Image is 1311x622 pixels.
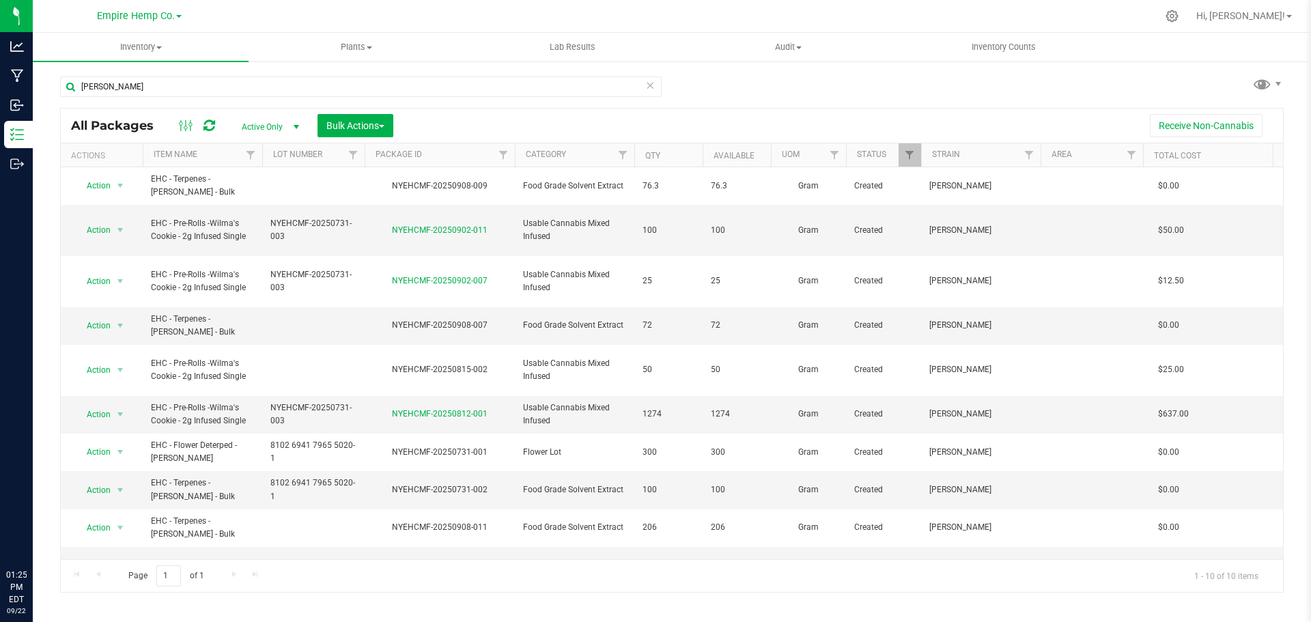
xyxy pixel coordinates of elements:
span: [PERSON_NAME] [929,319,1032,332]
span: EHC - Terpenes - [PERSON_NAME] - Bulk [151,477,254,503]
span: EHC - Pre-Rolls -Wilma's Cookie - 2g Infused Single [151,401,254,427]
span: Food Grade Solvent Extract [523,319,626,332]
a: Filter [1120,143,1143,167]
span: Food Grade Solvent Extract [523,521,626,534]
span: Created [854,483,913,496]
span: Hi, [PERSON_NAME]! [1196,10,1285,21]
p: 01:25 PM EDT [6,569,27,606]
a: Total Cost [1154,151,1201,160]
span: $0.00 [1151,518,1186,537]
span: 8102 6941 7965 5020-1 [270,439,356,465]
span: Created [854,446,913,459]
a: Package ID [376,150,422,159]
span: $637.00 [1151,404,1196,424]
span: Action [74,481,111,500]
span: Food Grade Solvent Extract [523,483,626,496]
span: Created [854,224,913,237]
a: NYEHCMF-20250902-007 [392,276,488,285]
span: Created [854,408,913,421]
span: 100 [643,224,694,237]
div: NYEHCMF-20250908-009 [363,180,517,193]
span: Action [74,316,111,335]
span: Gram [779,408,838,421]
span: select [112,316,129,335]
span: 100 [643,483,694,496]
span: 72 [643,319,694,332]
span: EHC - Terpenes - [PERSON_NAME] - Bulk [151,173,254,199]
a: Filter [1018,143,1041,167]
a: Filter [899,143,921,167]
span: [PERSON_NAME] [929,224,1032,237]
p: 09/22 [6,606,27,616]
span: 100 [711,224,763,237]
span: NYEHCMF-20250731-003 [270,217,356,243]
span: [PERSON_NAME] [929,274,1032,287]
span: Empire Hemp Co. [97,10,175,22]
span: 72 [711,319,763,332]
span: Gram [779,274,838,287]
span: NYEHCMF-20250731-003 [270,401,356,427]
span: $50.00 [1151,221,1191,240]
input: Search Package ID, Item Name, SKU, Lot or Part Number... [60,76,662,97]
span: EHC - Pre-Rolls -Wilma's Cookie - 2g Infused Single [151,268,254,294]
span: 76.3 [711,180,763,193]
a: Lot Number [273,150,322,159]
span: All Packages [71,118,167,133]
span: 76.3 [643,180,694,193]
a: NYEHCMF-20250812-001 [392,409,488,419]
span: 25 [643,274,694,287]
span: Inventory [33,41,249,53]
span: Gram [779,363,838,376]
a: Lab Results [464,33,680,61]
span: 8102 6941 7965 5020-1 [270,477,356,503]
span: Food Grade Solvent Extract [523,180,626,193]
a: Plants [249,33,464,61]
span: EHC - Terpenes - [PERSON_NAME] - Bulk [151,313,254,339]
a: Status [857,150,886,159]
span: EHC - Flower Deterped - [PERSON_NAME] [151,439,254,465]
span: Gram [779,446,838,459]
span: Gram [779,319,838,332]
span: Inventory Counts [953,41,1054,53]
inline-svg: Outbound [10,157,24,171]
span: Action [74,361,111,380]
a: Filter [492,143,515,167]
span: Action [74,176,111,195]
span: Page of 1 [117,565,215,586]
span: Created [854,319,913,332]
span: Action [74,442,111,462]
span: Audit [681,41,895,53]
span: EHC - Pre-Rolls -Wilma's Cookie - 2g Infused Single [151,357,254,383]
span: Usable Cannabis Mixed Infused [523,268,626,294]
span: Action [74,272,111,291]
span: select [112,481,129,500]
span: Plants [249,41,464,53]
span: select [112,176,129,195]
inline-svg: Inventory [10,128,24,141]
span: EHC - Pre-Rolls -Wilma's Cookie - 2g Infused Single [151,217,254,243]
span: NYEHCMF-20250731-003 [270,268,356,294]
span: Gram [779,521,838,534]
a: Filter [823,143,846,167]
div: Actions [71,151,137,160]
iframe: Resource center unread badge [40,511,57,527]
span: $0.00 [1151,176,1186,196]
span: Action [74,405,111,424]
span: 50 [711,363,763,376]
iframe: Resource center [14,513,55,554]
div: NYEHCMF-20250908-011 [363,521,517,534]
a: Inventory Counts [896,33,1112,61]
span: 300 [711,446,763,459]
span: Usable Cannabis Mixed Infused [523,357,626,383]
span: Created [854,521,913,534]
a: Strain [932,150,960,159]
input: 1 [156,565,181,586]
div: NYEHCMF-20250731-002 [363,483,517,496]
span: $25.00 [1151,360,1191,380]
span: Flower Lot [523,446,626,459]
span: Gram [779,483,838,496]
span: Created [854,363,913,376]
span: Gram [779,180,838,193]
a: UOM [782,150,800,159]
span: 50 [643,363,694,376]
